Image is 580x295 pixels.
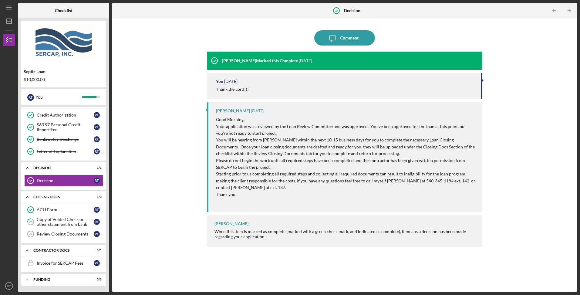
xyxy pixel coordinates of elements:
p: You will be hearing from [PERSON_NAME] within the next 10-15 business days for you to complete th... [216,137,476,157]
div: ACH Form [37,207,94,212]
time: 2025-09-29 15:48 [224,79,238,84]
div: Contractor Docs [33,249,86,252]
div: CLOSING DOCS [33,195,86,199]
a: 26Copy of Voided Check or other statement from bankRT [24,216,103,228]
div: R T [94,148,100,154]
a: 27Review Closing DocumentsRT [24,228,103,240]
div: Credit Authorization [37,113,94,117]
text: RT [7,284,11,288]
div: 0 / 1 [91,249,102,252]
div: R T [94,260,100,266]
a: DecisionRT [24,175,103,187]
div: Comment [340,30,359,46]
button: RT [3,280,15,292]
p: Your application was reviewed by the Loan Review Committee and was approved. You've been approved... [216,123,476,137]
div: R T [27,94,34,101]
p: Good Morning, [216,116,476,123]
a: Credit AuthorizationRT [24,109,103,121]
div: Funding [33,278,86,281]
div: R T [94,124,100,130]
div: You [35,92,82,102]
tspan: 27 [29,232,32,236]
p: Please do not begin the work until all required steps have been completed and the contractor has ... [216,157,476,171]
div: Invoice for SERCAP Fees [37,261,94,266]
b: Checklist [55,8,72,13]
div: 1 / 1 [91,166,102,170]
div: $63.97 Personal Credit Report Fee [37,122,94,132]
p: Thank you. [216,191,476,198]
div: You [216,79,223,84]
div: When this item is marked as complete (marked with a green check mark, and indicated as complete),... [214,229,476,239]
div: R T [94,219,100,225]
p: Starting prior to us completing all required steps and collecting all required documents can resu... [216,171,476,191]
div: Decision [33,166,86,170]
div: 0 / 3 [91,278,102,281]
div: Letter of Explanation [37,149,94,154]
div: R T [94,178,100,184]
a: ACH FormRT [24,204,103,216]
time: 2025-10-02 18:33 [299,58,312,63]
b: Decision [344,8,360,13]
div: R T [94,112,100,118]
div: R T [94,207,100,213]
div: R T [94,231,100,237]
tspan: 26 [29,220,33,224]
a: Invoice for SERCAP FeesRT [24,257,103,269]
div: Septic Loan [24,69,104,74]
time: 2025-09-29 13:10 [251,108,264,113]
div: $10,000.00 [24,77,104,82]
div: Bankruptcy Discharge [37,137,94,142]
button: Comment [314,30,375,46]
div: R T [94,136,100,142]
div: Thank the Lord!!! [216,87,249,92]
a: Letter of ExplanationRT [24,145,103,158]
a: Bankruptcy DischargeRT [24,133,103,145]
div: [PERSON_NAME] [216,108,250,113]
a: $63.97 Personal Credit Report FeeRT [24,121,103,133]
div: [PERSON_NAME] Marked this Complete [222,58,298,63]
div: Decision [37,178,94,183]
div: [PERSON_NAME] [214,221,248,226]
div: 1 / 3 [91,195,102,199]
div: Review Closing Documents [37,232,94,236]
img: Product logo [21,24,106,61]
div: Copy of Voided Check or other statement from bank [37,217,94,227]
